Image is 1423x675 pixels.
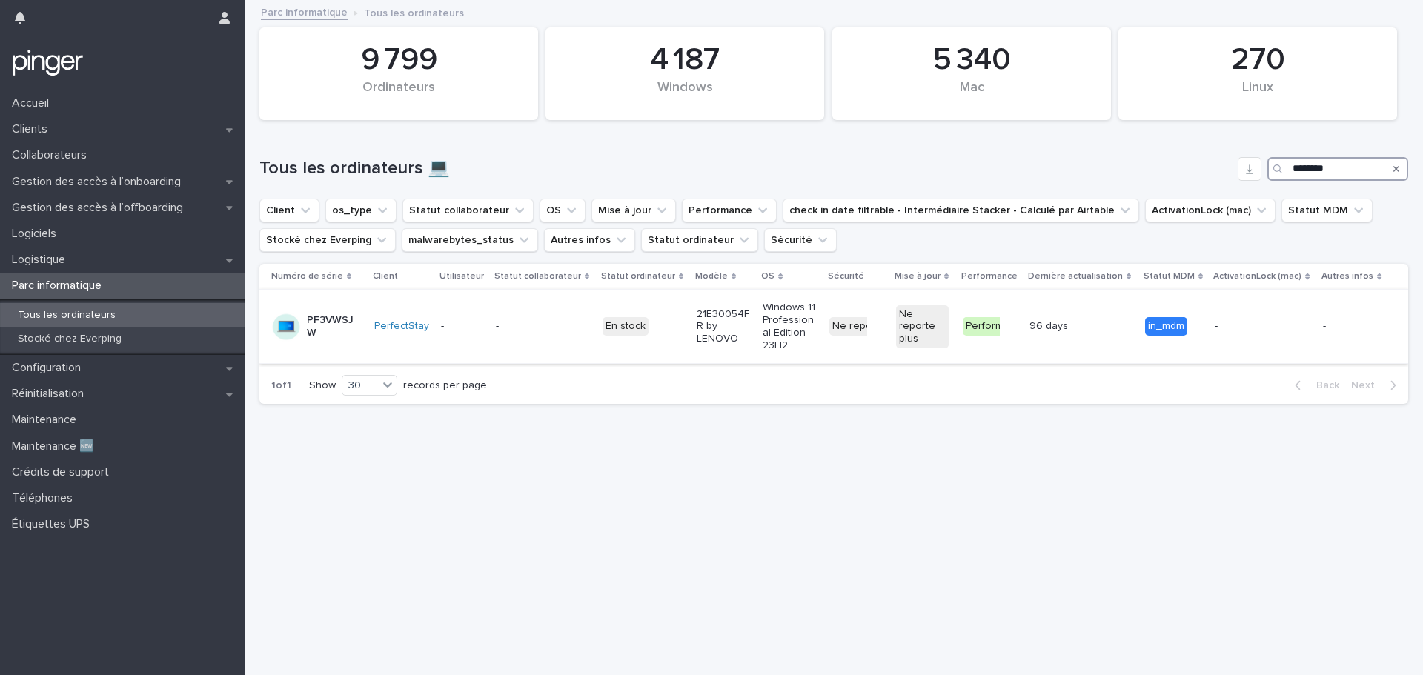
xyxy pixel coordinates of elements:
p: Dernière actualisation [1028,268,1123,285]
p: Tous les ordinateurs [364,4,464,20]
div: En stock [603,317,649,336]
div: 30 [342,378,378,393]
p: Stocké chez Everping [6,333,133,345]
p: - [496,320,548,333]
div: Performant [963,317,1021,336]
p: Parc informatique [6,279,113,293]
div: Windows [571,80,799,111]
p: Client [373,268,398,285]
p: OS [761,268,774,285]
button: os_type [325,199,397,222]
p: Gestion des accès à l’onboarding [6,175,193,189]
p: ActivationLock (mac) [1213,268,1301,285]
p: records per page [403,379,487,392]
p: - [1215,320,1267,333]
div: 9 799 [285,41,513,79]
p: Tous les ordinateurs [6,309,127,322]
img: mTgBEunGTSyRkCgitkcU [12,48,84,78]
button: Statut collaborateur [402,199,534,222]
p: Crédits de support [6,465,121,479]
div: Ordinateurs [285,80,513,111]
p: Maintenance 🆕 [6,439,106,453]
p: 21E30054FR by LENOVO [697,308,749,345]
p: Performance [961,268,1018,285]
button: Sécurité [764,228,837,252]
button: Back [1283,379,1345,392]
p: Logistique [6,253,77,267]
p: Clients [6,122,59,136]
h1: Tous les ordinateurs 💻 [259,158,1232,179]
div: 5 340 [858,41,1086,79]
p: Logiciels [6,227,68,241]
button: ActivationLock (mac) [1145,199,1276,222]
p: Téléphones [6,491,84,505]
p: Statut ordinateur [601,268,675,285]
p: - [441,320,484,333]
p: 1 of 1 [259,368,303,404]
div: in_mdm [1145,317,1187,336]
p: PF3VWSJW [307,314,359,339]
p: Statut MDM [1144,268,1195,285]
a: Parc informatique [261,3,348,20]
p: Sécurité [828,268,864,285]
p: - [1323,320,1376,333]
p: Statut collaborateur [494,268,581,285]
p: Accueil [6,96,61,110]
div: Ne reporte plus [896,305,949,348]
button: Next [1345,379,1408,392]
button: Performance [682,199,777,222]
button: Statut MDM [1281,199,1373,222]
p: Configuration [6,361,93,375]
div: Mac [858,80,1086,111]
span: Back [1307,380,1339,390]
span: Next [1351,380,1384,390]
p: Gestion des accès à l’offboarding [6,201,195,215]
button: malwarebytes_status [402,228,538,252]
a: PerfectStay [374,320,429,333]
button: Autres infos [544,228,635,252]
p: Mise à jour [895,268,941,285]
p: Étiquettes UPS [6,517,102,531]
p: 96 days [1029,317,1071,333]
p: Numéro de série [271,268,343,285]
p: Maintenance [6,413,88,427]
button: Mise à jour [591,199,676,222]
p: Show [309,379,336,392]
button: check in date filtrable - Intermédiaire Stacker - Calculé par Airtable [783,199,1139,222]
button: OS [540,199,586,222]
p: Collaborateurs [6,148,99,162]
button: Client [259,199,319,222]
p: Réinitialisation [6,387,96,401]
p: Autres infos [1321,268,1373,285]
button: Stocké chez Everping [259,228,396,252]
tr: PF3VWSJWPerfectStay --En stock21E30054FR by LENOVOWindows 11 Professional Edition 23H2Ne reporte ... [259,290,1408,364]
p: Utilisateur [439,268,484,285]
p: Modèle [695,268,728,285]
button: Statut ordinateur [641,228,758,252]
p: Windows 11 Professional Edition 23H2 [763,302,815,351]
div: Linux [1144,80,1372,111]
div: Ne reporte plus [829,317,911,336]
div: 270 [1144,41,1372,79]
div: 4 187 [571,41,799,79]
input: Search [1267,157,1408,181]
